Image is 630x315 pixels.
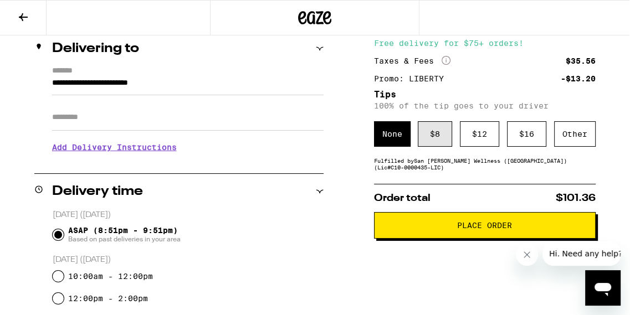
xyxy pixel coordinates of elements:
[561,75,596,82] div: -$13.20
[52,160,324,169] p: We'll contact you at [PHONE_NUMBER] when we arrive
[374,39,596,47] div: Free delivery for $75+ orders!
[418,121,452,147] div: $ 8
[516,244,538,266] iframe: Close message
[68,294,148,303] label: 12:00pm - 2:00pm
[68,272,153,281] label: 10:00am - 12:00pm
[374,212,596,239] button: Place Order
[374,121,411,147] div: None
[53,255,324,265] p: [DATE] ([DATE])
[460,121,499,147] div: $ 12
[374,75,452,82] div: Promo: LIBERTY
[53,210,324,220] p: [DATE] ([DATE])
[571,28,596,35] div: $5.00
[374,56,450,66] div: Taxes & Fees
[457,221,512,229] span: Place Order
[554,121,596,147] div: Other
[374,193,431,203] span: Order total
[52,185,143,198] h2: Delivery time
[52,42,139,55] h2: Delivering to
[374,90,596,99] h5: Tips
[556,193,596,203] span: $101.36
[566,57,596,65] div: $35.56
[68,235,181,244] span: Based on past deliveries in your area
[374,28,422,35] div: Delivery
[52,135,324,160] h3: Add Delivery Instructions
[585,270,621,306] iframe: Button to launch messaging window
[542,241,621,266] iframe: Message from company
[7,8,80,17] span: Hi. Need any help?
[68,226,181,244] span: ASAP (8:51pm - 9:51pm)
[374,101,596,110] p: 100% of the tip goes to your driver
[374,157,596,171] div: Fulfilled by San [PERSON_NAME] Wellness ([GEOGRAPHIC_DATA]) (Lic# C10-0000435-LIC )
[507,121,546,147] div: $ 16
